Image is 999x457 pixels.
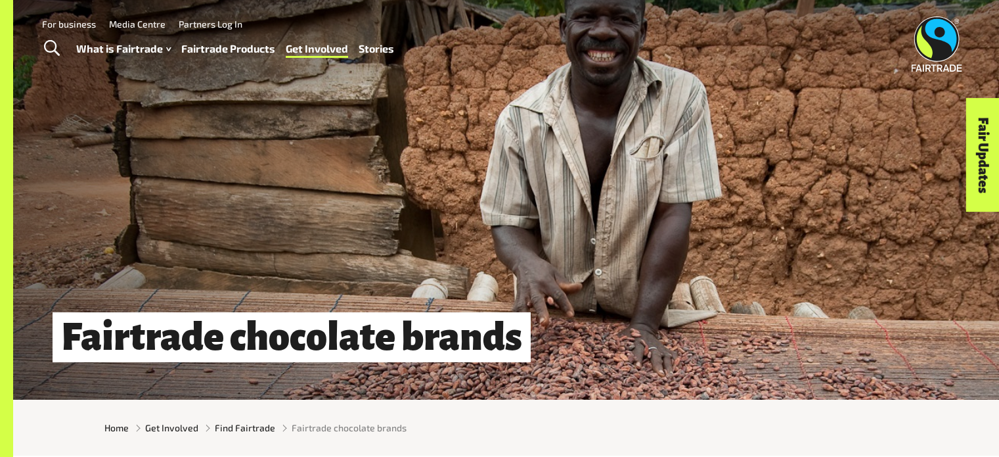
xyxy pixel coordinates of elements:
a: Find Fairtrade [215,421,275,435]
a: Media Centre [109,18,166,30]
a: Get Involved [286,39,348,59]
a: Get Involved [145,421,198,435]
a: What is Fairtrade [76,39,171,59]
a: Fairtrade Products [181,39,275,59]
a: Stories [359,39,394,59]
h1: Fairtrade chocolate brands [53,312,531,363]
a: For business [42,18,96,30]
a: Home [104,421,129,435]
span: Fairtrade chocolate brands [292,421,407,435]
a: Partners Log In [179,18,242,30]
img: Fairtrade Australia New Zealand logo [912,16,962,72]
a: Toggle Search [35,32,68,65]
